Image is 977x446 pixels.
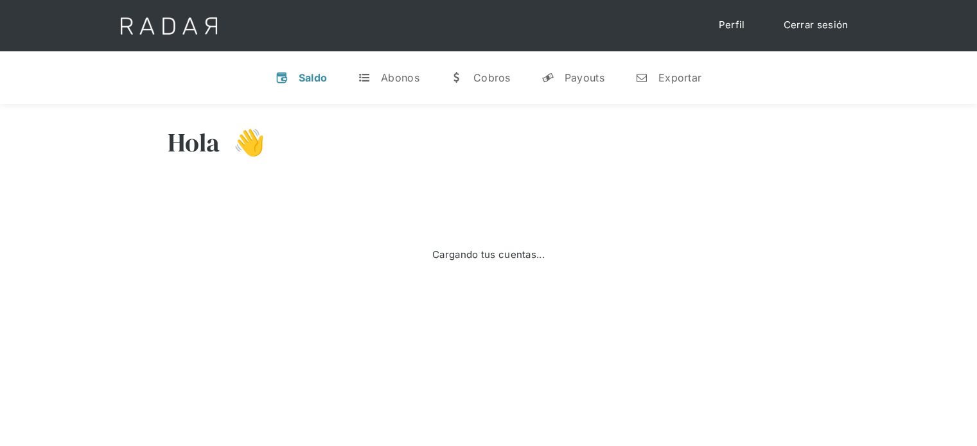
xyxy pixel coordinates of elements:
div: Exportar [658,71,701,84]
div: Saldo [299,71,328,84]
h3: Hola [168,126,220,159]
a: Cerrar sesión [771,13,861,38]
div: Payouts [565,71,604,84]
div: t [358,71,371,84]
div: Cobros [473,71,511,84]
div: Abonos [381,71,419,84]
div: y [541,71,554,84]
div: w [450,71,463,84]
div: Cargando tus cuentas... [432,248,545,262]
h3: 👋 [220,126,265,159]
a: Perfil [706,13,758,38]
div: n [635,71,648,84]
div: v [276,71,288,84]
